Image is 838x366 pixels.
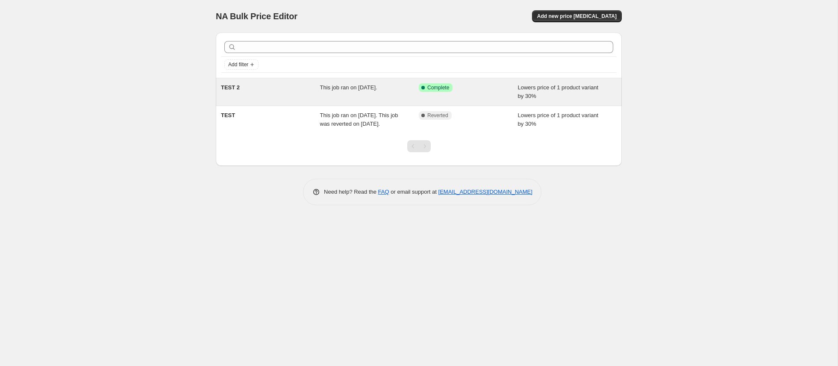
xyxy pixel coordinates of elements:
span: This job ran on [DATE]. [320,84,377,91]
span: Add new price [MEDICAL_DATA] [537,13,617,20]
span: NA Bulk Price Editor [216,12,297,21]
span: Reverted [427,112,448,119]
span: Lowers price of 1 product variant by 30% [518,84,599,99]
span: TEST [221,112,235,118]
span: Add filter [228,61,248,68]
span: Complete [427,84,449,91]
span: TEST 2 [221,84,240,91]
span: or email support at [389,189,438,195]
a: [EMAIL_ADDRESS][DOMAIN_NAME] [438,189,532,195]
a: FAQ [378,189,389,195]
button: Add new price [MEDICAL_DATA] [532,10,622,22]
nav: Pagination [407,140,431,152]
span: Need help? Read the [324,189,378,195]
button: Add filter [224,59,259,70]
span: This job ran on [DATE]. This job was reverted on [DATE]. [320,112,398,127]
span: Lowers price of 1 product variant by 30% [518,112,599,127]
